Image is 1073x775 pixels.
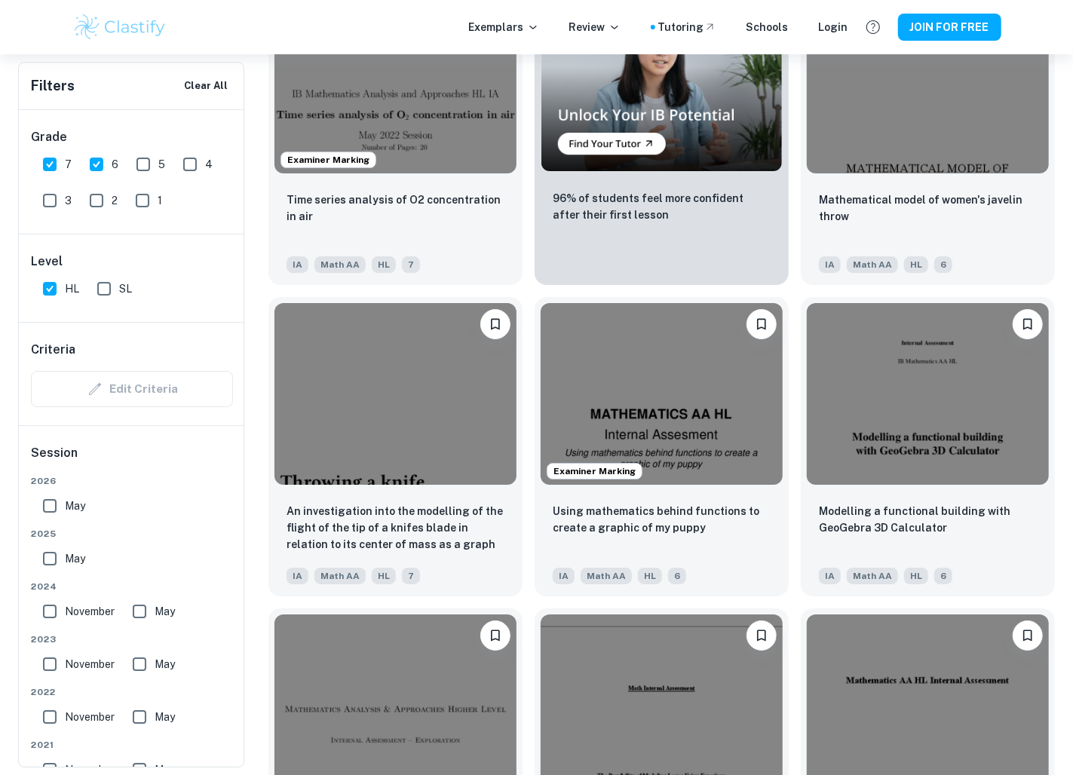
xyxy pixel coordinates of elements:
[31,371,233,407] div: Criteria filters are unavailable when searching by topic
[65,280,79,297] span: HL
[31,341,75,359] h6: Criteria
[541,303,783,485] img: Math AA IA example thumbnail: Using mathematics behind functions to cr
[847,256,898,273] span: Math AA
[65,192,72,209] span: 3
[180,75,231,97] button: Clear All
[934,568,952,584] span: 6
[158,192,162,209] span: 1
[801,297,1055,596] a: Please log in to bookmark exemplarsModelling a functional building with GeoGebra 3D CalculatorIAM...
[65,156,72,173] span: 7
[581,568,632,584] span: Math AA
[31,474,233,488] span: 2026
[569,19,621,35] p: Review
[819,568,841,584] span: IA
[31,75,75,96] h6: Filters
[72,12,168,42] img: Clastify logo
[112,192,118,209] span: 2
[934,256,952,273] span: 6
[819,256,841,273] span: IA
[480,620,510,651] button: Please log in to bookmark exemplars
[402,256,420,273] span: 7
[535,297,789,596] a: Examiner MarkingPlease log in to bookmark exemplarsUsing mathematics behind functions to create a...
[469,19,539,35] p: Exemplars
[402,568,420,584] span: 7
[287,503,504,553] p: An investigation into the modelling of the flight of the tip of a knifes blade in relation to its...
[898,14,1001,41] button: JOIN FOR FREE
[314,256,366,273] span: Math AA
[281,153,376,167] span: Examiner Marking
[112,156,118,173] span: 6
[904,256,928,273] span: HL
[480,309,510,339] button: Please log in to bookmark exemplars
[668,568,686,584] span: 6
[155,656,175,672] span: May
[638,568,662,584] span: HL
[372,568,396,584] span: HL
[65,656,115,672] span: November
[747,620,777,651] button: Please log in to bookmark exemplars
[747,309,777,339] button: Please log in to bookmark exemplars
[819,503,1037,536] p: Modelling a functional building with GeoGebra 3D Calculator
[553,568,575,584] span: IA
[658,19,716,35] a: Tutoring
[158,156,165,173] span: 5
[819,19,848,35] a: Login
[31,128,233,146] h6: Grade
[155,603,175,620] span: May
[31,738,233,752] span: 2021
[31,444,233,474] h6: Session
[65,709,115,725] span: November
[65,550,85,567] span: May
[31,685,233,699] span: 2022
[372,256,396,273] span: HL
[287,191,504,225] p: Time series analysis of O2 concentration in air
[31,253,233,271] h6: Level
[287,568,308,584] span: IA
[287,256,308,273] span: IA
[155,709,175,725] span: May
[807,303,1049,485] img: Math AA IA example thumbnail: Modelling a functional building with Ge
[547,464,642,478] span: Examiner Marking
[747,19,789,35] a: Schools
[31,633,233,646] span: 2023
[65,498,85,514] span: May
[847,568,898,584] span: Math AA
[1013,309,1043,339] button: Please log in to bookmark exemplars
[268,297,523,596] a: Please log in to bookmark exemplarsAn investigation into the modelling of the flight of the tip o...
[119,280,132,297] span: SL
[553,190,771,223] p: 96% of students feel more confident after their first lesson
[860,14,886,40] button: Help and Feedback
[31,580,233,593] span: 2024
[31,527,233,541] span: 2025
[274,303,517,485] img: Math AA IA example thumbnail: An investigation into the modelling of t
[314,568,366,584] span: Math AA
[553,503,771,536] p: Using mathematics behind functions to create a graphic of my puppy
[904,568,928,584] span: HL
[205,156,213,173] span: 4
[65,603,115,620] span: November
[1013,620,1043,651] button: Please log in to bookmark exemplars
[819,191,1037,225] p: Mathematical model of women's javelin throw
